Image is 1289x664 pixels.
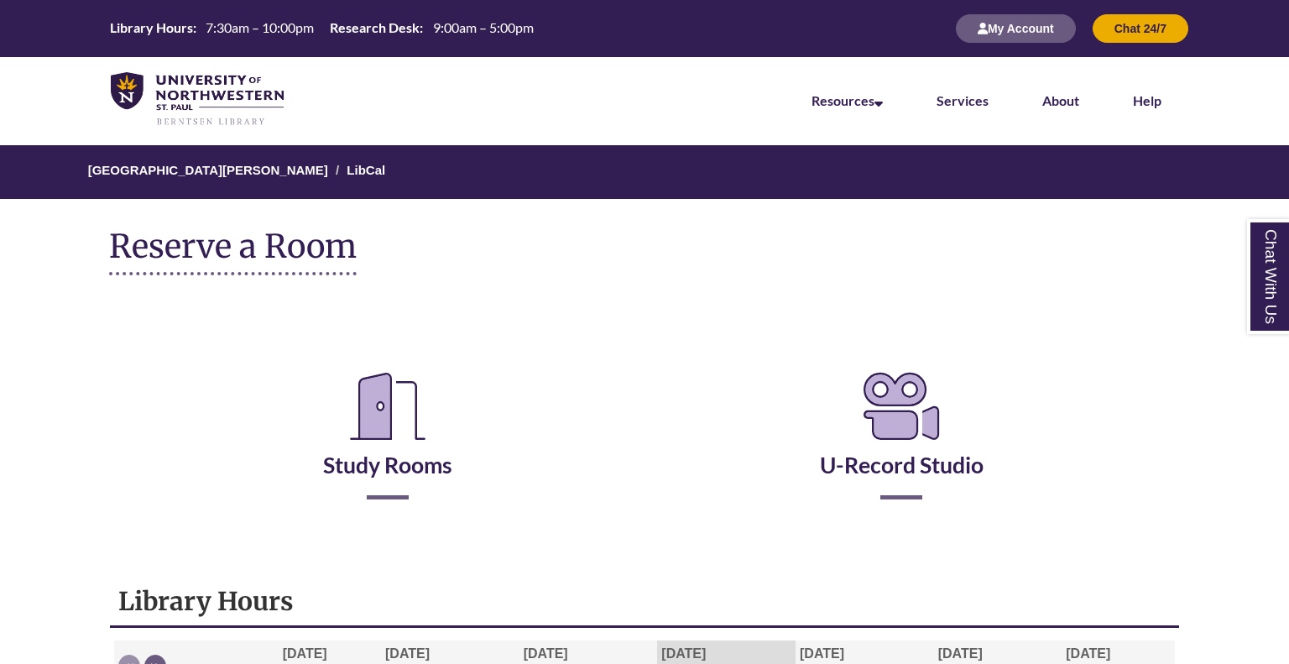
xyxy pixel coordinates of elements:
span: [DATE] [800,646,844,661]
div: Reserve a Room [109,317,1180,549]
span: [DATE] [385,646,430,661]
img: UNWSP Library Logo [111,72,284,127]
button: Chat 24/7 [1093,14,1188,43]
table: Hours Today [103,18,540,37]
nav: Breadcrumb [109,145,1180,199]
a: Services [937,92,989,108]
span: [DATE] [283,646,327,661]
a: My Account [956,21,1076,35]
span: [DATE] [1066,646,1110,661]
h1: Library Hours [118,585,1171,617]
a: U-Record Studio [820,410,984,478]
a: [GEOGRAPHIC_DATA][PERSON_NAME] [88,163,328,177]
span: 9:00am – 5:00pm [433,19,534,35]
a: Help [1133,92,1161,108]
button: My Account [956,14,1076,43]
span: [DATE] [524,646,568,661]
span: 7:30am – 10:00pm [206,19,314,35]
span: [DATE] [661,646,706,661]
a: Resources [811,92,883,108]
a: About [1042,92,1079,108]
a: Hours Today [103,18,540,39]
th: Research Desk: [323,18,425,37]
a: Study Rooms [323,410,452,478]
span: [DATE] [938,646,983,661]
th: Library Hours: [103,18,199,37]
a: Chat 24/7 [1093,21,1188,35]
a: LibCal [347,163,385,177]
h1: Reserve a Room [109,228,357,275]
